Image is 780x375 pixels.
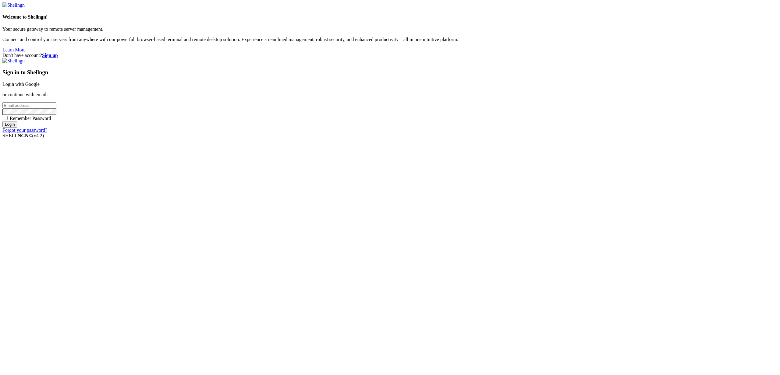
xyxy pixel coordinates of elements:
span: SHELL © [2,133,44,138]
a: Learn More [2,47,26,52]
span: Remember Password [10,116,51,121]
a: Sign up [42,53,58,58]
h3: Sign in to Shellngn [2,69,778,76]
input: Email address [2,102,56,109]
p: or continue with email: [2,92,778,97]
a: Login with Google [2,82,40,87]
p: Connect and control your servers from anywhere with our powerful, browser-based terminal and remo... [2,37,778,42]
p: Your secure gateway to remote server management. [2,26,778,32]
span: 4.2.0 [32,133,44,138]
img: Shellngn [2,58,25,64]
img: Shellngn [2,2,25,8]
b: NGN [18,133,29,138]
a: Forgot your password? [2,128,47,133]
h4: Welcome to Shellngn! [2,14,778,20]
input: Login [2,121,17,128]
div: Don't have account? [2,53,778,58]
input: Remember Password [4,116,8,120]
